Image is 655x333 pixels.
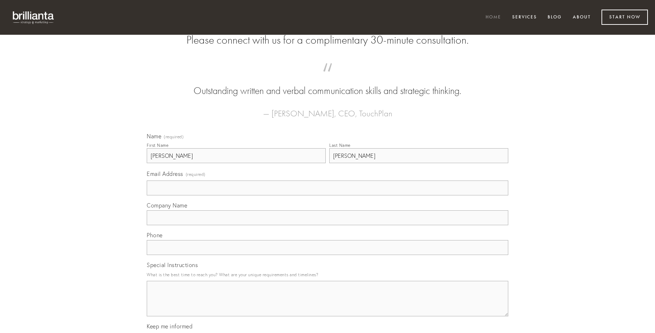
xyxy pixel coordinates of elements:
[481,12,506,23] a: Home
[147,261,198,268] span: Special Instructions
[164,135,184,139] span: (required)
[543,12,566,23] a: Blog
[601,10,648,25] a: Start Now
[147,202,187,209] span: Company Name
[147,133,161,140] span: Name
[568,12,595,23] a: About
[158,70,497,84] span: “
[147,323,192,330] span: Keep me informed
[147,232,163,239] span: Phone
[508,12,542,23] a: Services
[147,33,508,47] h2: Please connect with us for a complimentary 30-minute consultation.
[147,270,508,279] p: What is the best time to reach you? What are your unique requirements and timelines?
[7,7,60,28] img: brillianta - research, strategy, marketing
[147,170,183,177] span: Email Address
[186,170,206,179] span: (required)
[158,98,497,121] figcaption: — [PERSON_NAME], CEO, TouchPlan
[147,143,168,148] div: First Name
[158,70,497,98] blockquote: Outstanding written and verbal communication skills and strategic thinking.
[329,143,351,148] div: Last Name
